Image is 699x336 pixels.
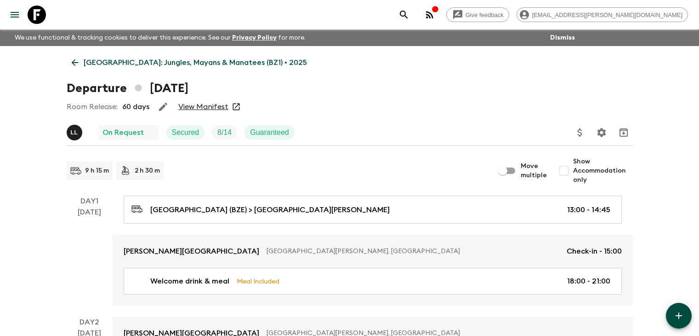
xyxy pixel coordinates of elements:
[548,31,577,44] button: Dismiss
[237,276,279,286] p: Meal Included
[527,12,688,18] span: [EMAIL_ADDRESS][PERSON_NAME][DOMAIN_NAME]
[113,235,633,268] a: [PERSON_NAME][GEOGRAPHIC_DATA][GEOGRAPHIC_DATA][PERSON_NAME], [GEOGRAPHIC_DATA]Check-in - 15:00
[567,204,610,215] p: 13:00 - 14:45
[124,246,259,257] p: [PERSON_NAME][GEOGRAPHIC_DATA]
[217,127,232,138] p: 8 / 14
[11,29,309,46] p: We use functional & tracking cookies to deliver this experience. See our for more.
[67,317,113,328] p: Day 2
[614,123,633,142] button: Archive (Completed, Cancelled or Unsynced Departures only)
[172,127,199,138] p: Secured
[573,157,633,185] span: Show Accommodation only
[150,276,229,287] p: Welcome drink & meal
[71,129,78,136] p: L L
[124,196,622,224] a: [GEOGRAPHIC_DATA] (BZE) > [GEOGRAPHIC_DATA][PERSON_NAME]13:00 - 14:45
[395,6,413,24] button: search adventures
[122,101,149,112] p: 60 days
[521,162,547,180] span: Move multiple
[6,6,24,24] button: menu
[67,53,312,72] a: [GEOGRAPHIC_DATA]: Jungles, Mayans & Manatees (BZ1) • 2025
[102,127,144,138] p: On Request
[460,12,509,18] span: Give feedback
[84,57,307,68] p: [GEOGRAPHIC_DATA]: Jungles, Mayans & Manatees (BZ1) • 2025
[150,204,390,215] p: [GEOGRAPHIC_DATA] (BZE) > [GEOGRAPHIC_DATA][PERSON_NAME]
[567,276,610,287] p: 18:00 - 21:00
[592,123,611,142] button: Settings
[78,207,101,306] div: [DATE]
[67,127,84,135] span: Luis Lobos
[212,125,237,140] div: Trip Fill
[67,101,118,112] p: Room Release:
[67,79,188,98] h1: Departure [DATE]
[135,166,160,175] p: 2 h 30 m
[232,35,277,41] a: Privacy Policy
[446,7,509,22] a: Give feedback
[67,196,113,207] p: Day 1
[517,7,688,22] div: [EMAIL_ADDRESS][PERSON_NAME][DOMAIN_NAME]
[250,127,289,138] p: Guaranteed
[166,125,205,140] div: Secured
[67,125,84,140] button: LL
[567,246,622,257] p: Check-in - 15:00
[178,102,228,111] a: View Manifest
[571,123,589,142] button: Update Price, Early Bird Discount and Costs
[267,247,559,256] p: [GEOGRAPHIC_DATA][PERSON_NAME], [GEOGRAPHIC_DATA]
[85,166,109,175] p: 9 h 15 m
[124,268,622,295] a: Welcome drink & mealMeal Included18:00 - 21:00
